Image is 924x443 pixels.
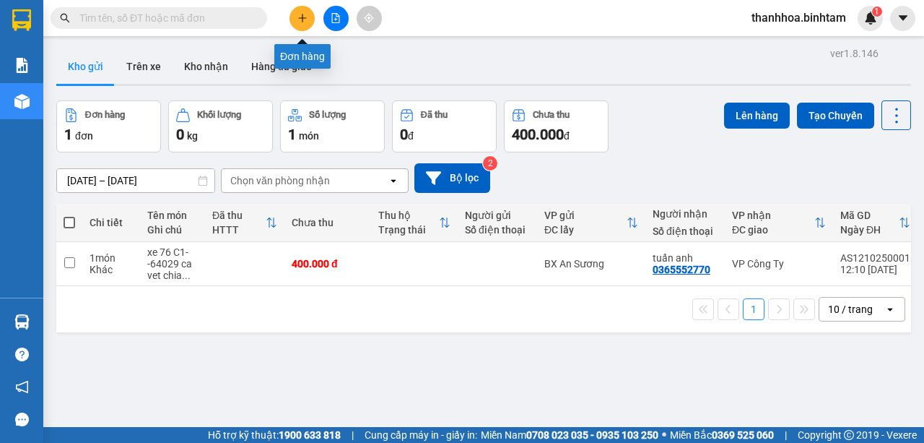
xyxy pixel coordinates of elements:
input: Tìm tên, số ĐT hoặc mã đơn [79,10,250,26]
div: Đã thu [421,110,448,120]
sup: 1 [872,7,882,17]
span: plus [297,13,308,23]
span: đơn [75,130,93,142]
svg: open [388,175,399,186]
span: 1 [874,7,879,17]
div: Người nhận [653,208,718,220]
button: Kho nhận [173,49,240,84]
button: 1 [743,298,764,320]
div: 1 món [90,252,133,264]
span: 0 [176,126,184,143]
button: file-add [323,6,349,31]
div: AS1210250001 [840,252,910,264]
button: Tạo Chuyến [797,103,874,129]
span: aim [364,13,374,23]
span: | [352,427,354,443]
input: Select a date range. [57,169,214,192]
span: 1 [64,126,72,143]
span: 400.000 [512,126,564,143]
div: ĐC giao [732,224,814,236]
div: 0365552770 [653,264,710,275]
th: Toggle SortBy [205,204,284,242]
div: Trạng thái [378,224,439,236]
button: Lên hàng [724,103,790,129]
span: ... [182,270,191,281]
div: VP gửi [544,210,627,221]
img: warehouse-icon [14,314,30,330]
div: ĐC lấy [544,224,627,236]
div: xe 76 C1--64029 ca vet chia khoa [147,246,198,281]
span: món [299,130,319,142]
div: Ghi chú [147,224,198,236]
span: search [60,13,70,23]
div: ver 1.8.146 [830,46,879,61]
div: Số điện thoại [465,224,530,236]
span: caret-down [897,12,910,25]
div: Thu hộ [378,210,439,221]
img: warehouse-icon [14,94,30,109]
div: BX An Sương [544,258,638,270]
div: Khác [90,264,133,275]
span: Miền Bắc [670,427,774,443]
div: Chọn văn phòng nhận [230,173,330,188]
th: Toggle SortBy [537,204,645,242]
button: Đã thu0đ [392,100,497,152]
button: Khối lượng0kg [168,100,273,152]
span: ⚪️ [662,432,666,438]
strong: 0708 023 035 - 0935 103 250 [526,429,658,441]
span: question-circle [15,348,29,361]
button: Trên xe [115,49,173,84]
img: solution-icon [14,58,30,73]
span: Miền Nam [481,427,658,443]
div: HTTT [212,224,266,236]
svg: open [884,304,896,315]
div: Chi tiết [90,217,133,228]
div: Tên món [147,210,198,221]
button: caret-down [890,6,915,31]
span: copyright [844,430,854,440]
button: Kho gửi [56,49,115,84]
img: icon-new-feature [864,12,877,25]
button: Đơn hàng1đơn [56,100,161,152]
span: đ [564,130,570,142]
span: kg [187,130,198,142]
span: notification [15,380,29,394]
div: VP Công Ty [732,258,826,270]
strong: 1900 633 818 [279,429,341,441]
div: Chưa thu [533,110,570,120]
div: Số điện thoại [653,225,718,237]
span: | [785,427,787,443]
span: message [15,413,29,426]
th: Toggle SortBy [371,204,458,242]
div: 10 / trang [828,302,873,317]
span: thanhhoa.binhtam [740,9,858,27]
span: file-add [331,13,341,23]
div: Đã thu [212,210,266,221]
div: Mã GD [840,210,899,221]
div: tuấn anh [653,252,718,264]
span: 0 [400,126,408,143]
div: VP nhận [732,210,814,221]
div: Ngày ĐH [840,224,899,236]
th: Toggle SortBy [833,204,918,242]
button: aim [357,6,382,31]
span: Hỗ trợ kỹ thuật: [208,427,341,443]
div: 400.000 đ [292,258,364,270]
th: Toggle SortBy [725,204,833,242]
strong: 0369 525 060 [712,429,774,441]
div: Người gửi [465,210,530,221]
span: 1 [288,126,296,143]
div: Khối lượng [197,110,241,120]
button: Bộ lọc [414,163,490,193]
button: Số lượng1món [280,100,385,152]
img: logo-vxr [12,9,31,31]
sup: 2 [483,156,497,171]
div: Số lượng [309,110,346,120]
div: 12:10 [DATE] [840,264,910,275]
button: Chưa thu400.000đ [504,100,609,152]
span: đ [408,130,414,142]
div: Chưa thu [292,217,364,228]
button: plus [289,6,315,31]
div: Đơn hàng [85,110,125,120]
button: Hàng đã giao [240,49,323,84]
